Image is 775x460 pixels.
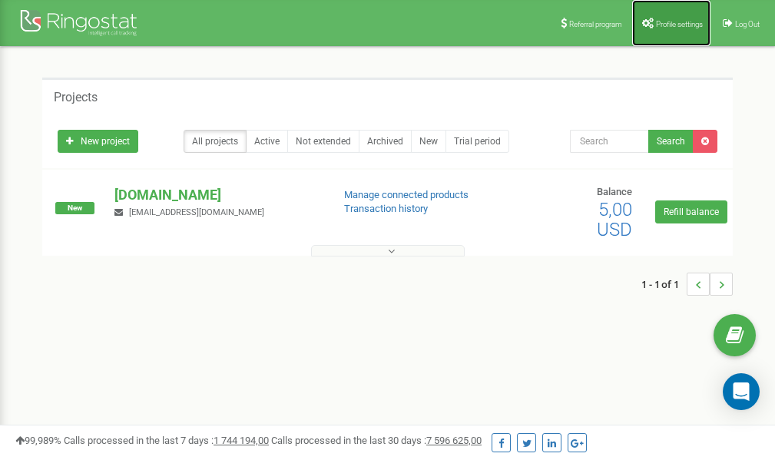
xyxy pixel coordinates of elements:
[570,130,649,153] input: Search
[271,435,482,446] span: Calls processed in the last 30 days :
[648,130,694,153] button: Search
[246,130,288,153] a: Active
[641,273,687,296] span: 1 - 1 of 1
[655,200,727,223] a: Refill balance
[344,189,469,200] a: Manage connected products
[55,202,94,214] span: New
[445,130,509,153] a: Trial period
[597,199,632,240] span: 5,00 USD
[214,435,269,446] u: 1 744 194,00
[64,435,269,446] span: Calls processed in the last 7 days :
[15,435,61,446] span: 99,989%
[735,20,760,28] span: Log Out
[114,185,319,205] p: [DOMAIN_NAME]
[723,373,760,410] div: Open Intercom Messenger
[344,203,428,214] a: Transaction history
[426,435,482,446] u: 7 596 625,00
[129,207,264,217] span: [EMAIL_ADDRESS][DOMAIN_NAME]
[641,257,733,311] nav: ...
[359,130,412,153] a: Archived
[656,20,703,28] span: Profile settings
[54,91,98,104] h5: Projects
[184,130,247,153] a: All projects
[411,130,446,153] a: New
[287,130,359,153] a: Not extended
[597,186,632,197] span: Balance
[569,20,622,28] span: Referral program
[58,130,138,153] a: New project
